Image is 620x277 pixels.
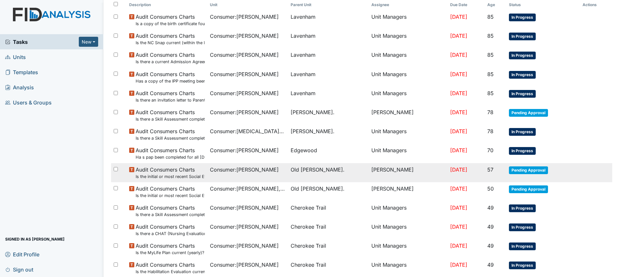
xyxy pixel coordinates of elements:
[5,97,52,107] span: Users & Groups
[136,127,205,141] span: Audit Consumers Charts Is there a Skill Assessment completed and updated yearly (no more than one...
[369,220,448,239] td: Unit Managers
[291,146,317,154] span: Edgewood
[291,204,326,212] span: Cherokee Trail
[487,223,494,230] span: 49
[291,261,326,269] span: Cherokee Trail
[210,51,279,59] span: Consumer : [PERSON_NAME]
[136,166,205,180] span: Audit Consumers Charts Is the initial or most recent Social Evaluation in the chart?
[450,223,467,230] span: [DATE]
[509,223,536,231] span: In Progress
[5,234,65,244] span: Signed in as [PERSON_NAME]
[450,242,467,249] span: [DATE]
[509,262,536,269] span: In Progress
[210,261,279,269] span: Consumer : [PERSON_NAME]
[450,262,467,268] span: [DATE]
[210,108,279,116] span: Consumer : [PERSON_NAME]
[210,32,279,40] span: Consumer : [PERSON_NAME]
[487,204,494,211] span: 49
[291,127,335,135] span: [PERSON_NAME].
[487,242,494,249] span: 49
[136,261,205,275] span: Audit Consumers Charts Is the Habilitation Evaluation current (no more than one year old)?
[369,29,448,48] td: Unit Managers
[369,163,448,182] td: [PERSON_NAME]
[369,182,448,201] td: [PERSON_NAME]
[210,13,279,21] span: Consumer : [PERSON_NAME]
[450,71,467,77] span: [DATE]
[291,223,326,231] span: Cherokee Trail
[291,166,345,173] span: Old [PERSON_NAME].
[487,109,493,115] span: 78
[136,269,205,275] small: Is the Habilitation Evaluation current (no more than one year old)?
[369,201,448,220] td: Unit Managers
[369,68,448,87] td: Unit Managers
[509,166,548,174] span: Pending Approval
[210,127,285,135] span: Consumer : [MEDICAL_DATA][PERSON_NAME]
[487,14,494,20] span: 85
[5,249,39,259] span: Edit Profile
[136,242,204,256] span: Audit Consumers Charts Is the MyLife Plan current (yearly)?
[509,52,536,59] span: In Progress
[5,52,26,62] span: Units
[291,242,326,250] span: Cherokee Trail
[136,212,205,218] small: Is there a Skill Assessment completed and updated yearly (no more than one year old)
[487,71,494,77] span: 85
[450,204,467,211] span: [DATE]
[450,128,467,134] span: [DATE]
[136,70,205,84] span: Audit Consumers Charts Has a copy of the IPP meeting been sent to the Parent/Guardian within 30 d...
[509,242,536,250] span: In Progress
[509,204,536,212] span: In Progress
[369,239,448,258] td: Unit Managers
[136,40,205,46] small: Is the NC Snap current (within the last year)?
[136,51,205,65] span: Audit Consumers Charts Is there a current Admission Agreement (within one year)?
[509,33,536,40] span: In Progress
[79,37,98,47] button: New
[369,144,448,163] td: Unit Managers
[291,108,335,116] span: [PERSON_NAME].
[369,106,448,125] td: [PERSON_NAME]
[291,51,315,59] span: Lavenham
[210,242,279,250] span: Consumer : [PERSON_NAME]
[450,147,467,153] span: [DATE]
[291,89,315,97] span: Lavenham
[136,21,205,27] small: Is a copy of the birth certificate found in the file?
[136,78,205,84] small: Has a copy of the IPP meeting been sent to the Parent/Guardian [DATE] of the meeting?
[450,185,467,192] span: [DATE]
[509,128,536,136] span: In Progress
[136,185,205,199] span: Audit Consumers Charts Is the initial or most recent Social Evaluation in the chart?
[369,87,448,106] td: Unit Managers
[509,185,548,193] span: Pending Approval
[369,48,448,67] td: Unit Managers
[136,135,205,141] small: Is there a Skill Assessment completed and updated yearly (no more than one year old)
[450,52,467,58] span: [DATE]
[509,90,536,98] span: In Progress
[210,166,279,173] span: Consumer : [PERSON_NAME]
[487,185,494,192] span: 50
[5,82,34,92] span: Analysis
[487,90,494,96] span: 85
[210,223,279,231] span: Consumer : [PERSON_NAME]
[136,204,205,218] span: Audit Consumers Charts Is there a Skill Assessment completed and updated yearly (no more than one...
[509,147,536,155] span: In Progress
[291,70,315,78] span: Lavenham
[291,32,315,40] span: Lavenham
[509,71,536,79] span: In Progress
[450,14,467,20] span: [DATE]
[487,262,494,268] span: 49
[136,59,205,65] small: Is there a current Admission Agreement ([DATE])?
[5,38,79,46] a: Tasks
[136,154,205,160] small: Ha s pap been completed for all [DEMOGRAPHIC_DATA] over 18 or is there evidence that one is not r...
[509,109,548,117] span: Pending Approval
[210,146,279,154] span: Consumer : [PERSON_NAME]
[136,193,205,199] small: Is the initial or most recent Social Evaluation in the chart?
[210,70,279,78] span: Consumer : [PERSON_NAME]
[136,13,205,27] span: Audit Consumers Charts Is a copy of the birth certificate found in the file?
[136,250,204,256] small: Is the MyLife Plan current (yearly)?
[487,166,493,173] span: 57
[369,10,448,29] td: Unit Managers
[487,128,493,134] span: 78
[450,166,467,173] span: [DATE]
[5,264,33,274] span: Sign out
[369,125,448,144] td: Unit Managers
[450,90,467,96] span: [DATE]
